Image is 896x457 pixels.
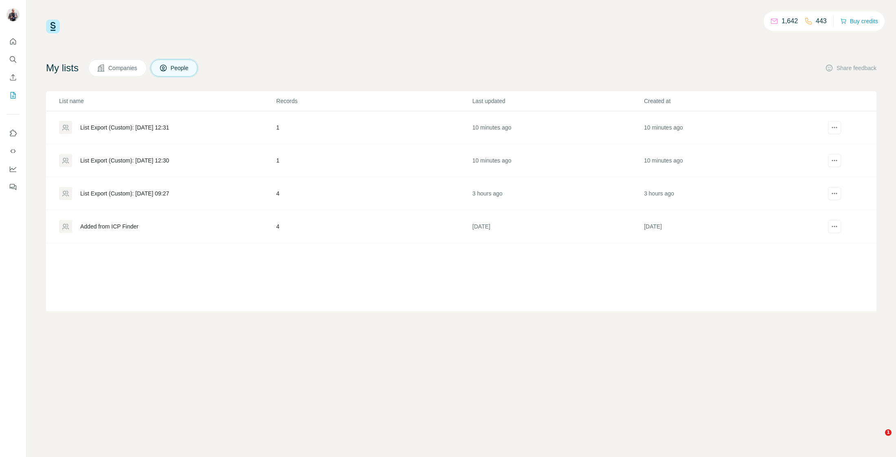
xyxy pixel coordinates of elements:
[276,111,472,144] td: 1
[276,144,472,177] td: 1
[7,180,20,194] button: Feedback
[7,8,20,21] img: Avatar
[7,70,20,85] button: Enrich CSV
[643,210,815,243] td: [DATE]
[46,20,60,33] img: Surfe Logo
[472,210,643,243] td: [DATE]
[472,111,643,144] td: 10 minutes ago
[828,187,841,200] button: actions
[828,121,841,134] button: actions
[816,16,827,26] p: 443
[108,64,138,72] span: Companies
[276,97,472,105] p: Records
[472,97,643,105] p: Last updated
[644,97,815,105] p: Created at
[733,320,896,435] iframe: Intercom notifications message
[7,88,20,103] button: My lists
[7,52,20,67] button: Search
[59,97,275,105] p: List name
[840,15,878,27] button: Buy credits
[46,62,79,75] h4: My lists
[7,34,20,49] button: Quick start
[80,123,169,132] div: List Export (Custom): [DATE] 12:31
[828,154,841,167] button: actions
[643,111,815,144] td: 10 minutes ago
[825,64,876,72] button: Share feedback
[868,429,888,449] iframe: Intercom live chat
[828,220,841,233] button: actions
[171,64,189,72] span: People
[276,177,472,210] td: 4
[782,16,798,26] p: 1,642
[472,144,643,177] td: 10 minutes ago
[472,177,643,210] td: 3 hours ago
[276,210,472,243] td: 4
[80,222,138,231] div: Added from ICP Finder
[80,156,169,165] div: List Export (Custom): [DATE] 12:30
[80,189,169,198] div: List Export (Custom): [DATE] 09:27
[885,429,892,436] span: 1
[7,126,20,141] button: Use Surfe on LinkedIn
[643,177,815,210] td: 3 hours ago
[7,162,20,176] button: Dashboard
[7,144,20,158] button: Use Surfe API
[643,144,815,177] td: 10 minutes ago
